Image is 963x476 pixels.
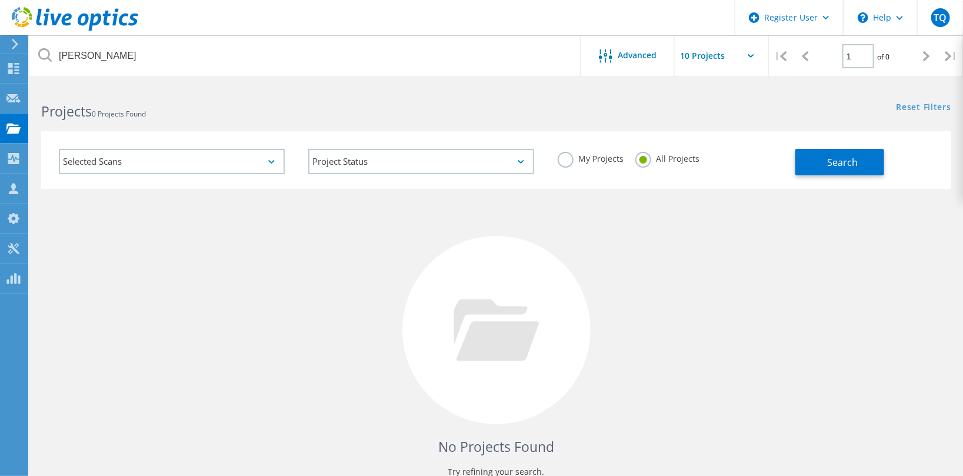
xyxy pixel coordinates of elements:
[12,25,138,33] a: Live Optics Dashboard
[934,13,947,22] span: TQ
[858,12,868,23] svg: \n
[769,35,793,77] div: |
[41,102,92,121] b: Projects
[877,52,889,62] span: of 0
[59,149,285,174] div: Selected Scans
[618,51,657,59] span: Advanced
[53,437,939,457] h4: No Projects Found
[635,152,699,163] label: All Projects
[29,35,581,76] input: Search projects by name, owner, ID, company, etc
[827,156,858,169] span: Search
[897,103,951,113] a: Reset Filters
[939,35,963,77] div: |
[795,149,884,175] button: Search
[92,109,146,119] span: 0 Projects Found
[308,149,534,174] div: Project Status
[558,152,624,163] label: My Projects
